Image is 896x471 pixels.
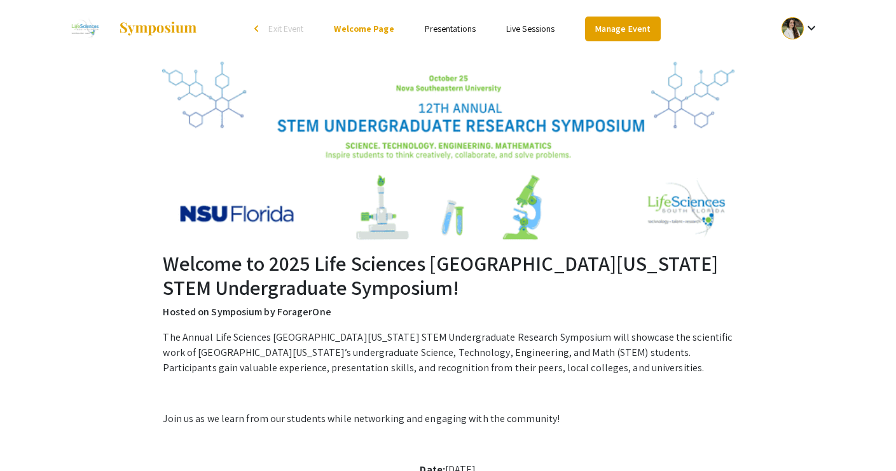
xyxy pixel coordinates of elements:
a: Live Sessions [506,23,555,34]
mat-icon: Expand account dropdown [804,20,819,36]
p: Hosted on Symposium by ForagerOne [163,304,733,320]
img: Symposium by ForagerOne [118,21,198,36]
button: Expand account dropdown [768,14,832,43]
img: 2025 Life Sciences South Florida STEM Undergraduate Symposium [162,62,734,240]
p: The Annual Life Sciences [GEOGRAPHIC_DATA][US_STATE] STEM Undergraduate Research Symposium will s... [163,330,733,376]
a: 2025 Life Sciences South Florida STEM Undergraduate Symposium [64,13,198,44]
iframe: Chat [10,414,54,461]
p: Join us as we learn from our students while networking and engaging with the community! [163,411,733,427]
span: Exit Event [268,23,303,34]
h2: Welcome to 2025 Life Sciences [GEOGRAPHIC_DATA][US_STATE] STEM Undergraduate Symposium! [163,251,733,300]
a: Welcome Page [334,23,394,34]
img: 2025 Life Sciences South Florida STEM Undergraduate Symposium [64,13,106,44]
a: Presentations [425,23,476,34]
a: Manage Event [585,17,660,41]
div: arrow_back_ios [254,25,262,32]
